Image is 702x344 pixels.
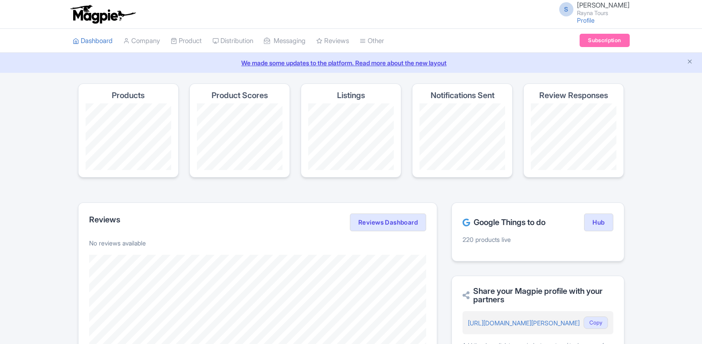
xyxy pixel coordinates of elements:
[212,91,268,100] h4: Product Scores
[463,218,545,227] h2: Google Things to do
[584,316,608,329] button: Copy
[89,215,120,224] h2: Reviews
[350,214,426,231] a: Reviews Dashboard
[559,2,573,16] span: S
[68,4,137,24] img: logo-ab69f6fb50320c5b225c76a69d11143b.png
[686,57,693,67] button: Close announcement
[360,29,384,53] a: Other
[5,58,697,67] a: We made some updates to the platform. Read more about the new layout
[431,91,494,100] h4: Notifications Sent
[468,319,580,327] a: [URL][DOMAIN_NAME][PERSON_NAME]
[112,91,145,100] h4: Products
[212,29,253,53] a: Distribution
[337,91,365,100] h4: Listings
[123,29,160,53] a: Company
[463,235,613,244] p: 220 products live
[463,287,613,304] h2: Share your Magpie profile with your partners
[577,16,595,24] a: Profile
[580,34,629,47] a: Subscription
[171,29,202,53] a: Product
[577,1,630,9] span: [PERSON_NAME]
[577,10,630,16] small: Rayna Tours
[264,29,306,53] a: Messaging
[89,238,427,248] p: No reviews available
[539,91,608,100] h4: Review Responses
[316,29,349,53] a: Reviews
[584,214,613,231] a: Hub
[554,2,630,16] a: S [PERSON_NAME] Rayna Tours
[73,29,113,53] a: Dashboard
